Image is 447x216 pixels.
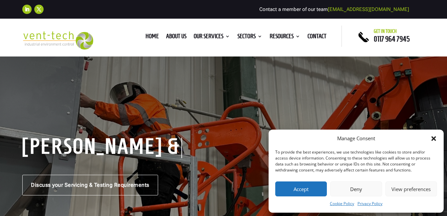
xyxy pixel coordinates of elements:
[237,34,262,41] a: Sectors
[259,6,409,12] span: Contact a member of our team
[166,34,186,41] a: About us
[374,35,410,43] a: 0117 964 7945
[337,135,375,143] div: Manage Consent
[328,6,409,12] a: [EMAIL_ADDRESS][DOMAIN_NAME]
[357,200,382,208] a: Privacy Policy
[145,34,159,41] a: Home
[275,149,436,173] div: To provide the best experiences, we use technologies like cookies to store and/or access device i...
[330,200,354,208] a: Cookie Policy
[374,29,397,34] span: Get in touch
[22,5,32,14] a: Follow on LinkedIn
[275,181,327,196] button: Accept
[385,181,437,196] button: View preferences
[22,31,93,50] img: 2023-09-27T08_35_16.549ZVENT-TECH---Clear-background
[430,135,437,142] div: Close dialog
[330,181,382,196] button: Deny
[194,34,230,41] a: Our Services
[308,34,327,41] a: Contact
[22,138,182,158] h1: [PERSON_NAME] & Testing: From [GEOGRAPHIC_DATA] to [GEOGRAPHIC_DATA] & Beyond
[34,5,44,14] a: Follow on X
[22,175,158,195] a: Discuss your Servicing & Testing Requirements
[270,34,300,41] a: Resources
